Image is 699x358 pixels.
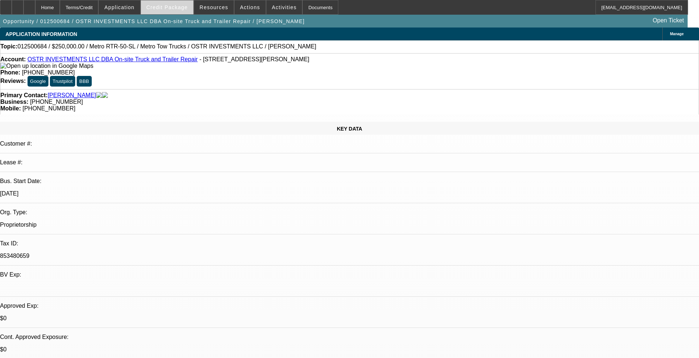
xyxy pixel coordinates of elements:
strong: Primary Contact: [0,92,48,99]
span: Opportunity / 012500684 / OSTR INVESTMENTS LLC DBA On-site Truck and Trailer Repair / [PERSON_NAME] [3,18,305,24]
a: OSTR INVESTMENTS LLC DBA On-site Truck and Trailer Repair [28,56,198,62]
span: - [STREET_ADDRESS][PERSON_NAME] [199,56,309,62]
span: Application [104,4,134,10]
span: Activities [272,4,297,10]
button: Google [28,76,48,87]
span: APPLICATION INFORMATION [6,31,77,37]
span: [PHONE_NUMBER] [30,99,83,105]
strong: Topic: [0,43,18,50]
span: Credit Package [146,4,188,10]
a: Open Ticket [650,14,687,27]
span: Manage [670,32,684,36]
span: [PHONE_NUMBER] [22,105,75,112]
button: Activities [266,0,302,14]
img: Open up location in Google Maps [0,63,93,69]
button: BBB [77,76,92,87]
button: Resources [194,0,234,14]
a: [PERSON_NAME] [48,92,96,99]
button: Trustpilot [50,76,75,87]
span: Actions [240,4,260,10]
a: View Google Maps [0,63,93,69]
button: Application [99,0,140,14]
img: facebook-icon.png [96,92,102,99]
strong: Business: [0,99,28,105]
span: Resources [200,4,228,10]
strong: Mobile: [0,105,21,112]
span: [PHONE_NUMBER] [22,69,75,76]
strong: Account: [0,56,26,62]
button: Credit Package [141,0,193,14]
span: KEY DATA [337,126,362,132]
strong: Reviews: [0,78,26,84]
img: linkedin-icon.png [102,92,108,99]
span: 012500684 / $250,000.00 / Metro RTR-50-SL / Metro Tow Trucks / OSTR INVESTMENTS LLC / [PERSON_NAME] [18,43,316,50]
button: Actions [234,0,266,14]
strong: Phone: [0,69,20,76]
